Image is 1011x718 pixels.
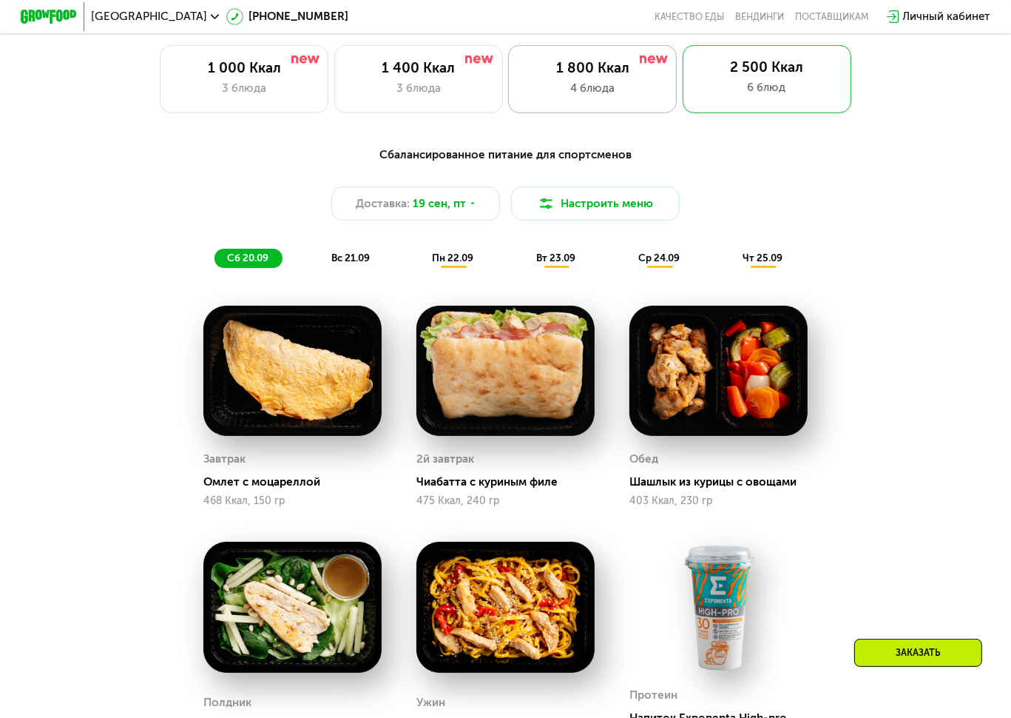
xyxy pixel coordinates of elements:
[175,60,314,77] div: 1 000 Ккал
[537,252,576,264] span: вт 23.09
[203,449,246,469] div: Завтрак
[416,495,595,507] div: 475 Ккал, 240 гр
[697,79,837,96] div: 6 блюд
[226,8,348,25] a: [PHONE_NUMBER]
[854,639,982,667] div: Заказать
[349,80,488,97] div: 3 блюда
[735,11,784,22] a: Вендинги
[203,475,393,489] div: Омлет с моцареллой
[629,685,677,705] div: Протеин
[629,495,808,507] div: 403 Ккал, 230 гр
[203,495,382,507] div: 468 Ккал, 150 гр
[743,252,782,264] span: чт 25.09
[629,449,658,469] div: Обед
[511,187,680,221] button: Настроить меню
[331,252,370,264] span: вс 21.09
[655,11,724,22] a: Качество еды
[433,252,474,264] span: пн 22.09
[203,692,251,713] div: Полдник
[416,475,606,489] div: Чиабатта с куриным филе
[349,60,488,77] div: 1 400 Ккал
[903,8,990,25] div: Личный кабинет
[416,449,474,469] div: 2й завтрак
[523,60,662,77] div: 1 800 Ккал
[90,147,922,164] div: Сбалансированное питание для спортсменов
[795,11,868,22] div: поставщикам
[413,195,466,212] span: 19 сен, пт
[91,11,207,22] span: [GEOGRAPHIC_DATA]
[697,59,837,76] div: 2 500 Ккал
[638,252,680,264] span: ср 24.09
[523,80,662,97] div: 4 блюда
[175,80,314,97] div: 3 блюда
[227,252,268,264] span: сб 20.09
[629,475,819,489] div: Шашлык из курицы с овощами
[416,692,445,713] div: Ужин
[356,195,410,212] span: Доставка:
